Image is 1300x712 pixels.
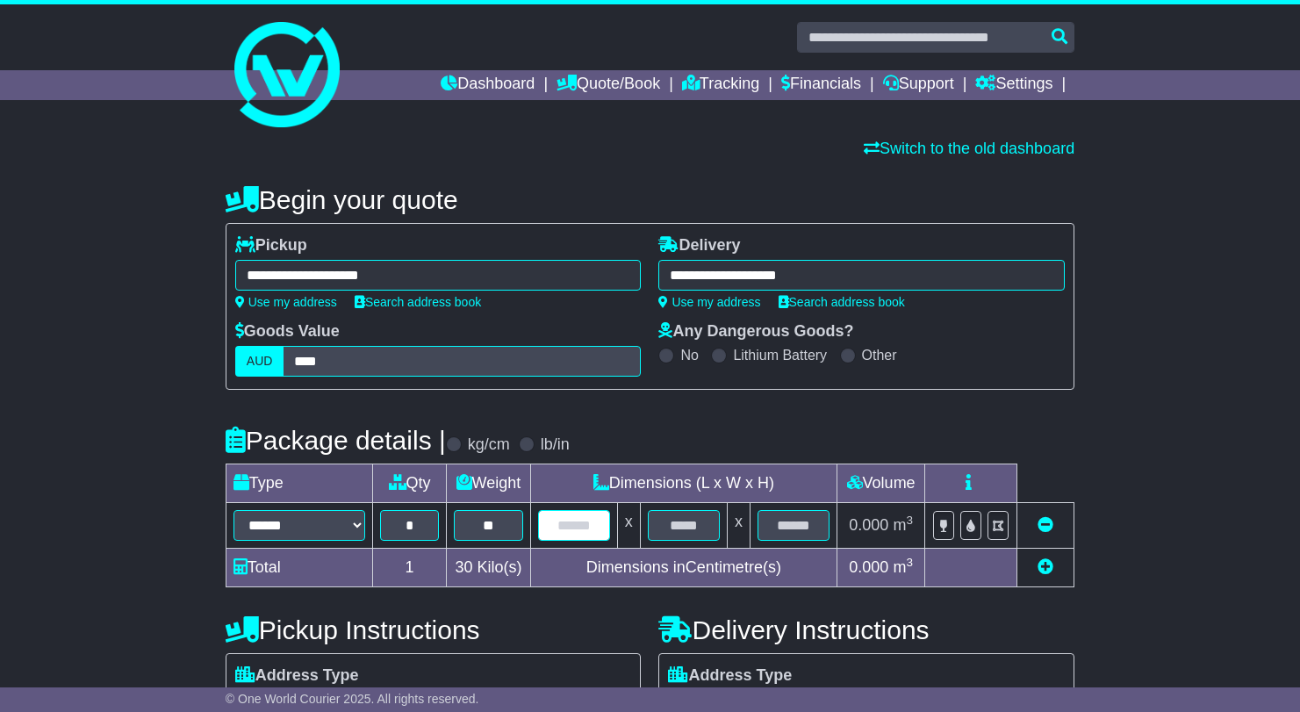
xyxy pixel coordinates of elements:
[837,464,925,503] td: Volume
[447,549,530,587] td: Kilo(s)
[893,558,913,576] span: m
[975,70,1052,100] a: Settings
[355,295,481,309] a: Search address book
[883,70,954,100] a: Support
[372,464,446,503] td: Qty
[658,236,740,255] label: Delivery
[1038,516,1053,534] a: Remove this item
[441,70,535,100] a: Dashboard
[530,549,837,587] td: Dimensions in Centimetre(s)
[779,295,905,309] a: Search address book
[235,295,337,309] a: Use my address
[727,503,750,549] td: x
[849,558,888,576] span: 0.000
[468,435,510,455] label: kg/cm
[226,549,372,587] td: Total
[668,666,792,686] label: Address Type
[658,295,760,309] a: Use my address
[557,70,660,100] a: Quote/Book
[906,556,913,569] sup: 3
[235,236,307,255] label: Pickup
[617,503,640,549] td: x
[906,514,913,527] sup: 3
[849,516,888,534] span: 0.000
[733,347,827,363] label: Lithium Battery
[682,70,759,100] a: Tracking
[658,322,853,342] label: Any Dangerous Goods?
[781,70,861,100] a: Financials
[372,549,446,587] td: 1
[226,692,479,706] span: © One World Courier 2025. All rights reserved.
[658,615,1074,644] h4: Delivery Instructions
[862,347,897,363] label: Other
[226,185,1074,214] h4: Begin your quote
[455,558,472,576] span: 30
[226,426,446,455] h4: Package details |
[541,435,570,455] label: lb/in
[226,615,642,644] h4: Pickup Instructions
[235,346,284,377] label: AUD
[226,464,372,503] td: Type
[864,140,1074,157] a: Switch to the old dashboard
[1038,558,1053,576] a: Add new item
[893,516,913,534] span: m
[447,464,530,503] td: Weight
[235,322,340,342] label: Goods Value
[680,347,698,363] label: No
[235,666,359,686] label: Address Type
[530,464,837,503] td: Dimensions (L x W x H)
